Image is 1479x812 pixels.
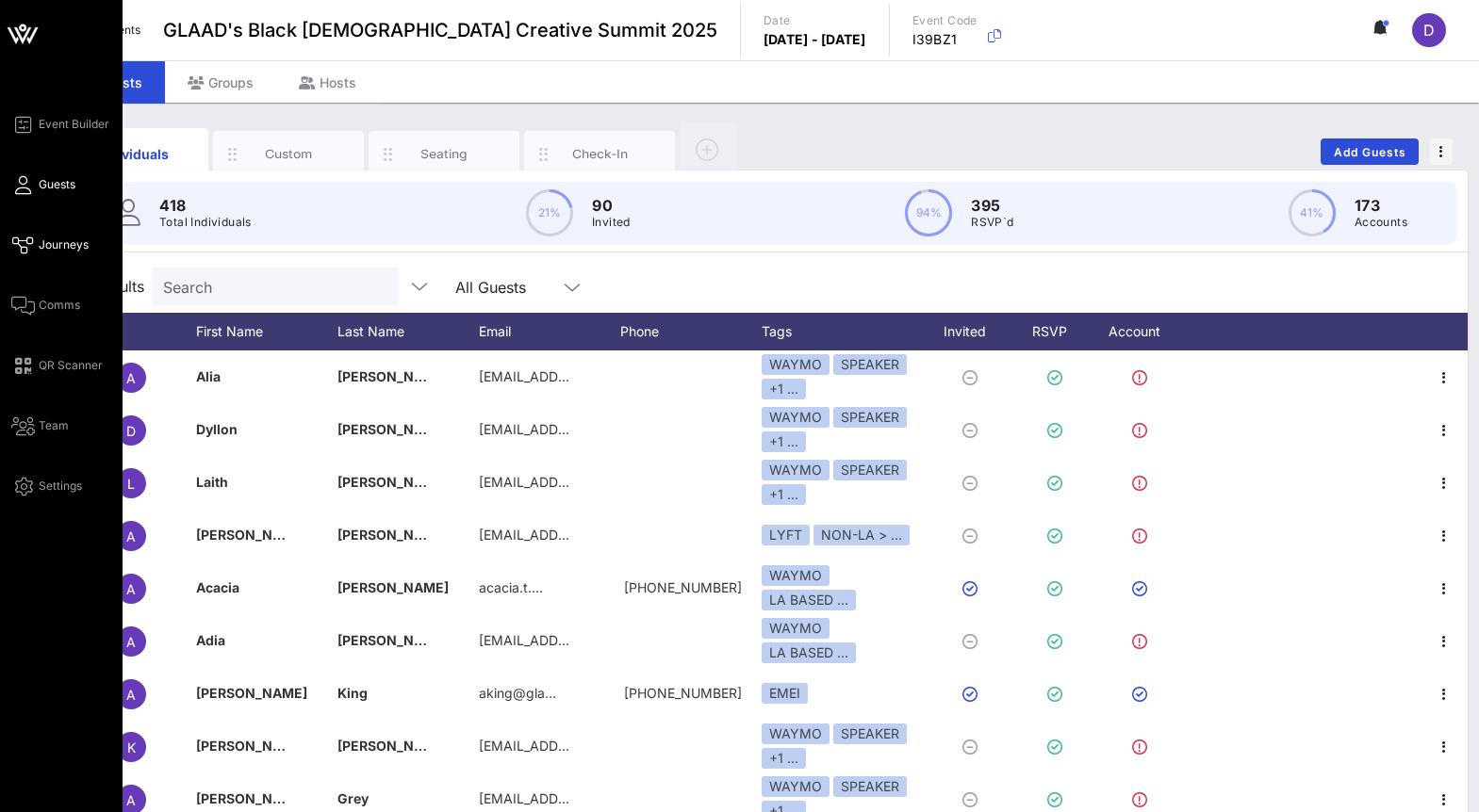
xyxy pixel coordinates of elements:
[159,194,252,217] p: 418
[971,194,1013,217] p: 395
[196,368,221,384] span: Alia
[337,527,449,543] span: [PERSON_NAME]
[1026,313,1092,350] div: RSVP
[91,144,175,164] div: Individuals
[624,579,742,595] span: +12016391615
[479,632,706,648] span: [EMAIL_ADDRESS][DOMAIN_NAME]
[337,579,449,595] span: [PERSON_NAME]
[479,561,543,614] p: acacia.t.…
[39,116,109,133] span: Event Builder
[833,460,907,480] div: SPEAKER
[762,748,806,769] div: +1 ...
[1412,13,1446,47] div: D
[558,145,642,163] div: Check-In
[620,313,762,350] div: Phone
[762,484,806,505] div: +1 ...
[479,667,556,720] p: aking@gla…
[762,723,830,744] div: WAYMO
[1355,194,1407,217] p: 173
[592,194,631,217] p: 90
[126,528,136,544] span: A
[912,11,978,30] p: Event Code
[762,590,856,610] div: LA BASED …
[165,61,276,104] div: Groups
[159,213,252,232] p: Total Individuals
[196,474,228,490] span: Laith
[912,30,978,49] p: I39BZ1
[833,723,907,744] div: SPEAKER
[592,213,631,232] p: Invited
[762,565,830,586] div: WAYMO
[11,354,103,377] a: QR Scanner
[762,354,830,375] div: WAYMO
[196,738,307,754] span: [PERSON_NAME]
[1333,145,1407,159] span: Add Guests
[11,173,75,196] a: Guests
[762,407,830,428] div: WAYMO
[479,368,706,384] span: [EMAIL_ADDRESS][DOMAIN_NAME]
[762,642,856,663] div: LA BASED …
[337,685,368,701] span: King
[1092,313,1195,350] div: Account
[11,414,69,437] a: Team
[127,476,135,492] span: L
[833,407,907,428] div: SPEAKER
[11,113,109,136] a: Event Builder
[126,634,136,650] span: A
[479,421,706,437] span: [EMAIL_ADDRESS][DOMAIN_NAME]
[39,297,80,314] span: Comms
[39,417,69,434] span: Team
[764,30,866,49] p: [DATE] - [DATE]
[163,16,717,44] span: GLAAD's Black [DEMOGRAPHIC_DATA] Creative Summit 2025
[762,776,830,797] div: WAYMO
[11,234,89,256] a: Journeys
[196,527,307,543] span: [PERSON_NAME]
[39,357,103,374] span: QR Scanner
[11,294,80,317] a: Comms
[971,213,1013,232] p: RSVP`d
[337,368,449,384] span: [PERSON_NAME]
[455,279,526,296] div: All Guests
[337,632,449,648] span: [PERSON_NAME]
[479,527,706,543] span: [EMAIL_ADDRESS][DOMAIN_NAME]
[444,268,595,305] div: All Guests
[126,423,136,439] span: D
[762,379,806,399] div: +1 ...
[337,738,449,754] span: [PERSON_NAME]
[196,685,307,701] span: [PERSON_NAME]
[1423,21,1435,40] span: D
[624,685,742,701] span: +12025100251
[196,632,225,648] span: Adia
[1355,213,1407,232] p: Accounts
[196,790,307,806] span: [PERSON_NAME]
[337,474,449,490] span: [PERSON_NAME]
[762,618,830,639] div: WAYMO
[126,581,136,597] span: A
[479,474,706,490] span: [EMAIL_ADDRESS][DOMAIN_NAME]
[1321,138,1419,165] button: Add Guests
[337,421,449,437] span: [PERSON_NAME]
[833,776,907,797] div: SPEAKER
[247,145,331,163] div: Custom
[922,313,1026,350] div: Invited
[813,525,910,545] div: NON-LA > …
[764,11,866,30] p: Date
[196,313,337,350] div: First Name
[762,525,810,545] div: LYFT
[337,790,369,806] span: Grey
[762,313,922,350] div: Tags
[127,739,136,755] span: K
[196,579,239,595] span: Acacia
[126,792,136,808] span: A
[196,421,238,437] span: Dyllon
[337,313,479,350] div: Last Name
[479,790,706,806] span: [EMAIL_ADDRESS][DOMAIN_NAME]
[276,61,379,104] div: Hosts
[39,478,82,495] span: Settings
[762,431,806,452] div: +1 ...
[39,236,89,253] span: Journeys
[762,460,830,480] div: WAYMO
[762,683,808,704] div: EMEI
[833,354,907,375] div: SPEAKER
[39,176,75,193] span: Guests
